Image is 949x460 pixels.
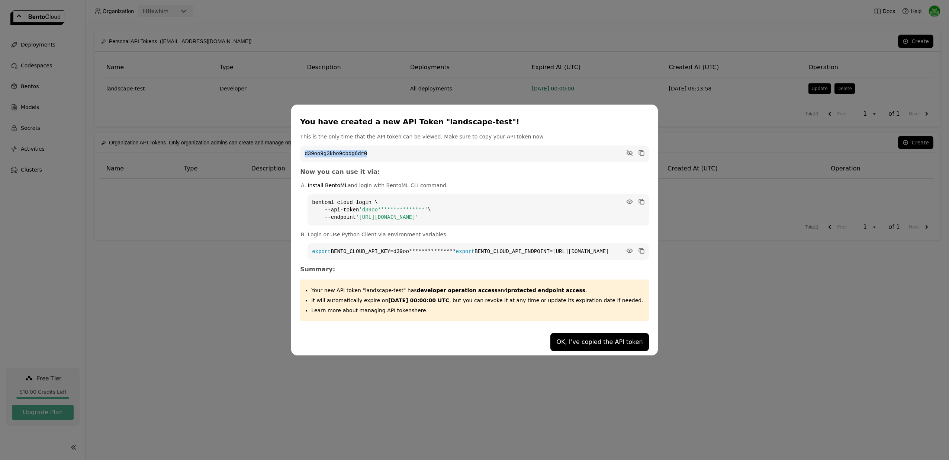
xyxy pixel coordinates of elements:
p: and login with BentoML CLI command: [308,182,649,189]
p: Login or Use Python Client via environment variables: [308,231,649,238]
span: export [312,249,331,255]
a: here [414,307,426,313]
span: export [456,249,474,255]
code: bentoml cloud login \ --api-token \ --endpoint [308,194,649,226]
strong: protected endpoint access [507,287,585,293]
p: This is the only time that the API token can be viewed. Make sure to copy your API token now. [300,133,649,140]
a: Install BentoML [308,182,348,188]
span: '[URL][DOMAIN_NAME]' [356,214,418,220]
code: BENTO_CLOUD_API_KEY=d39oo*************** BENTO_CLOUD_API_ENDPOINT=[URL][DOMAIN_NAME] [308,243,649,260]
p: Your new API token "landscape-test" has . [311,287,643,294]
strong: developer operation access [417,287,498,293]
span: and [417,287,586,293]
button: OK, I’ve copied the API token [550,333,649,351]
h3: Now you can use it via: [300,168,649,176]
code: d39oo9g3kbo9cbdg6dr0 [300,146,649,162]
p: Learn more about managing API tokens . [311,307,643,314]
strong: [DATE] 00:00:00 UTC [388,297,449,303]
h3: Summary: [300,266,649,273]
div: You have created a new API Token "landscape-test"! [300,116,646,127]
div: dialog [291,105,657,355]
p: It will automatically expire on , but you can revoke it at any time or update its expiration date... [311,297,643,304]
